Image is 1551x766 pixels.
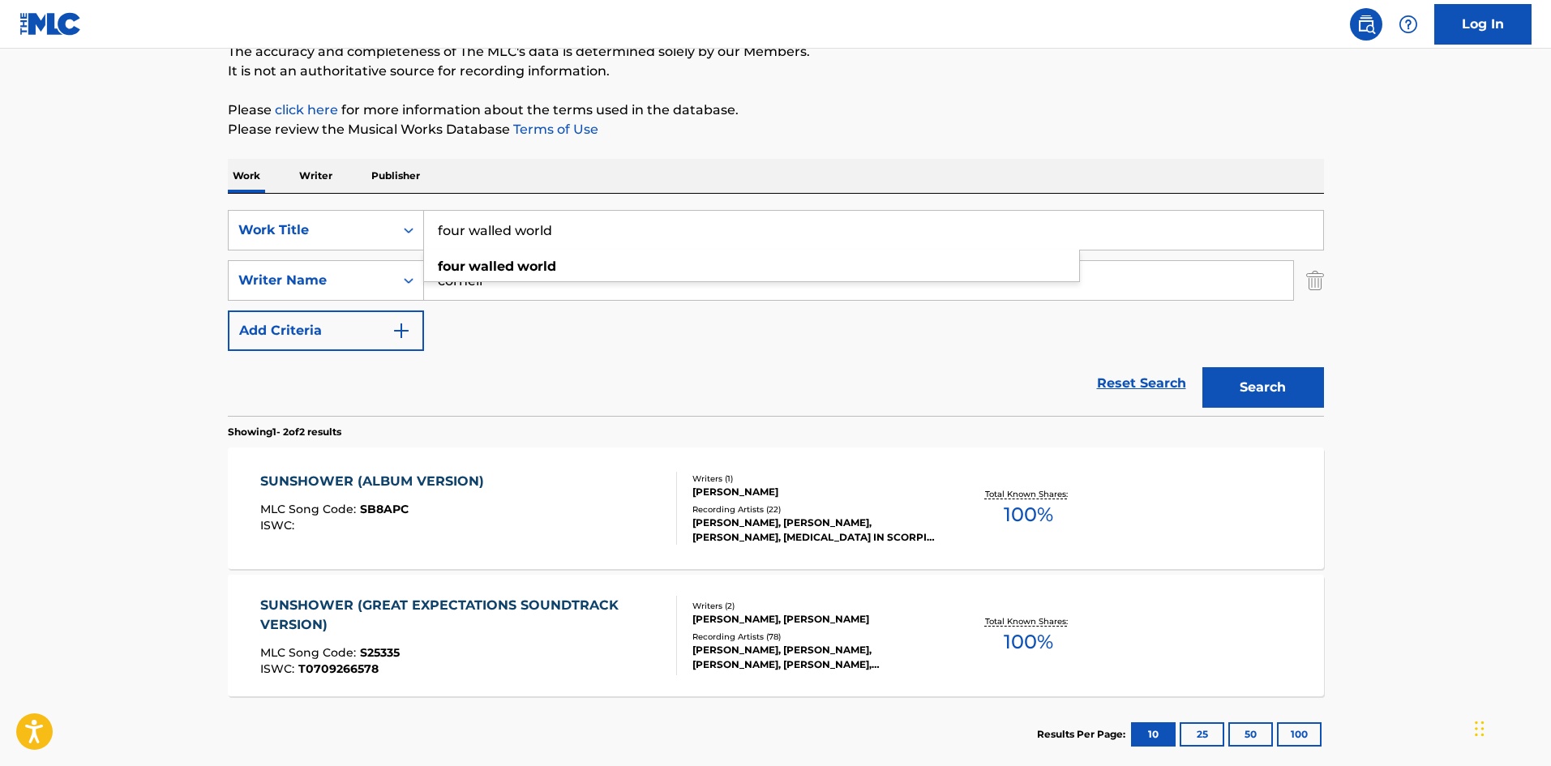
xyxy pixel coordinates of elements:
[469,259,514,274] strong: walled
[692,612,937,627] div: [PERSON_NAME], [PERSON_NAME]
[228,310,424,351] button: Add Criteria
[19,12,82,36] img: MLC Logo
[238,271,384,290] div: Writer Name
[1004,627,1053,657] span: 100 %
[1180,722,1224,747] button: 25
[517,259,556,274] strong: world
[260,518,298,533] span: ISWC :
[1306,260,1324,301] img: Delete Criterion
[228,210,1324,416] form: Search Form
[1004,500,1053,529] span: 100 %
[360,645,400,660] span: S25335
[692,485,937,499] div: [PERSON_NAME]
[985,615,1072,627] p: Total Known Shares:
[1350,8,1382,41] a: Public Search
[260,502,360,516] span: MLC Song Code :
[360,502,409,516] span: SB8APC
[692,631,937,643] div: Recording Artists ( 78 )
[1037,727,1129,742] p: Results Per Page:
[366,159,425,193] p: Publisher
[228,159,265,193] p: Work
[228,425,341,439] p: Showing 1 - 2 of 2 results
[298,661,379,676] span: T0709266578
[438,259,465,274] strong: four
[692,473,937,485] div: Writers ( 1 )
[692,516,937,545] div: [PERSON_NAME], [PERSON_NAME], [PERSON_NAME], [MEDICAL_DATA] IN SCORPIO, THE WAKING HOUR
[692,600,937,612] div: Writers ( 2 )
[260,661,298,676] span: ISWC :
[510,122,598,137] a: Terms of Use
[1434,4,1532,45] a: Log In
[1475,704,1485,753] div: Drag
[260,645,360,660] span: MLC Song Code :
[1228,722,1273,747] button: 50
[392,321,411,340] img: 9d2ae6d4665cec9f34b9.svg
[228,62,1324,81] p: It is not an authoritative source for recording information.
[1470,688,1551,766] iframe: Chat Widget
[294,159,337,193] p: Writer
[1277,722,1322,747] button: 100
[238,220,384,240] div: Work Title
[228,447,1324,569] a: SUNSHOWER (ALBUM VERSION)MLC Song Code:SB8APCISWC:Writers (1)[PERSON_NAME]Recording Artists (22)[...
[1089,366,1194,401] a: Reset Search
[228,42,1324,62] p: The accuracy and completeness of The MLC's data is determined solely by our Members.
[1202,367,1324,408] button: Search
[1399,15,1418,34] img: help
[260,596,663,635] div: SUNSHOWER (GREAT EXPECTATIONS SOUNDTRACK VERSION)
[228,120,1324,139] p: Please review the Musical Works Database
[1356,15,1376,34] img: search
[692,643,937,672] div: [PERSON_NAME], [PERSON_NAME], [PERSON_NAME], [PERSON_NAME], [PERSON_NAME]
[692,503,937,516] div: Recording Artists ( 22 )
[1392,8,1425,41] div: Help
[1131,722,1176,747] button: 10
[228,575,1324,696] a: SUNSHOWER (GREAT EXPECTATIONS SOUNDTRACK VERSION)MLC Song Code:S25335ISWC:T0709266578Writers (2)[...
[985,488,1072,500] p: Total Known Shares:
[275,102,338,118] a: click here
[260,472,492,491] div: SUNSHOWER (ALBUM VERSION)
[228,101,1324,120] p: Please for more information about the terms used in the database.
